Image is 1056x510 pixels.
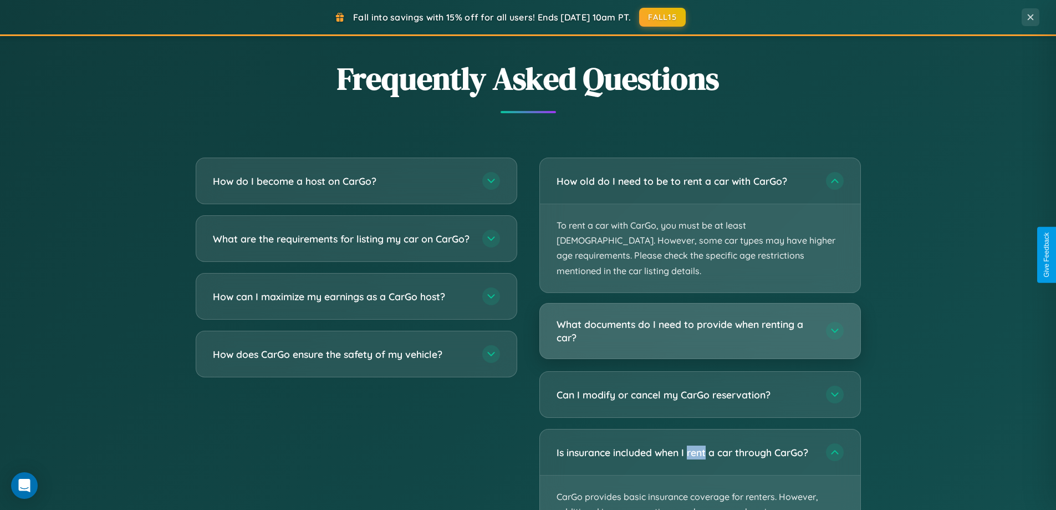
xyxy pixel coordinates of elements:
h2: Frequently Asked Questions [196,57,861,100]
h3: What documents do I need to provide when renting a car? [557,317,815,345]
h3: How does CarGo ensure the safety of my vehicle? [213,347,471,361]
h3: How do I become a host on CarGo? [213,174,471,188]
h3: How can I maximize my earnings as a CarGo host? [213,290,471,304]
div: Open Intercom Messenger [11,472,38,499]
button: FALL15 [639,8,686,27]
h3: Is insurance included when I rent a car through CarGo? [557,446,815,459]
h3: How old do I need to be to rent a car with CarGo? [557,174,815,188]
span: Fall into savings with 15% off for all users! Ends [DATE] 10am PT. [353,12,631,23]
p: To rent a car with CarGo, you must be at least [DEMOGRAPHIC_DATA]. However, some car types may ha... [540,204,860,292]
h3: Can I modify or cancel my CarGo reservation? [557,388,815,402]
h3: What are the requirements for listing my car on CarGo? [213,232,471,246]
div: Give Feedback [1043,233,1050,277]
